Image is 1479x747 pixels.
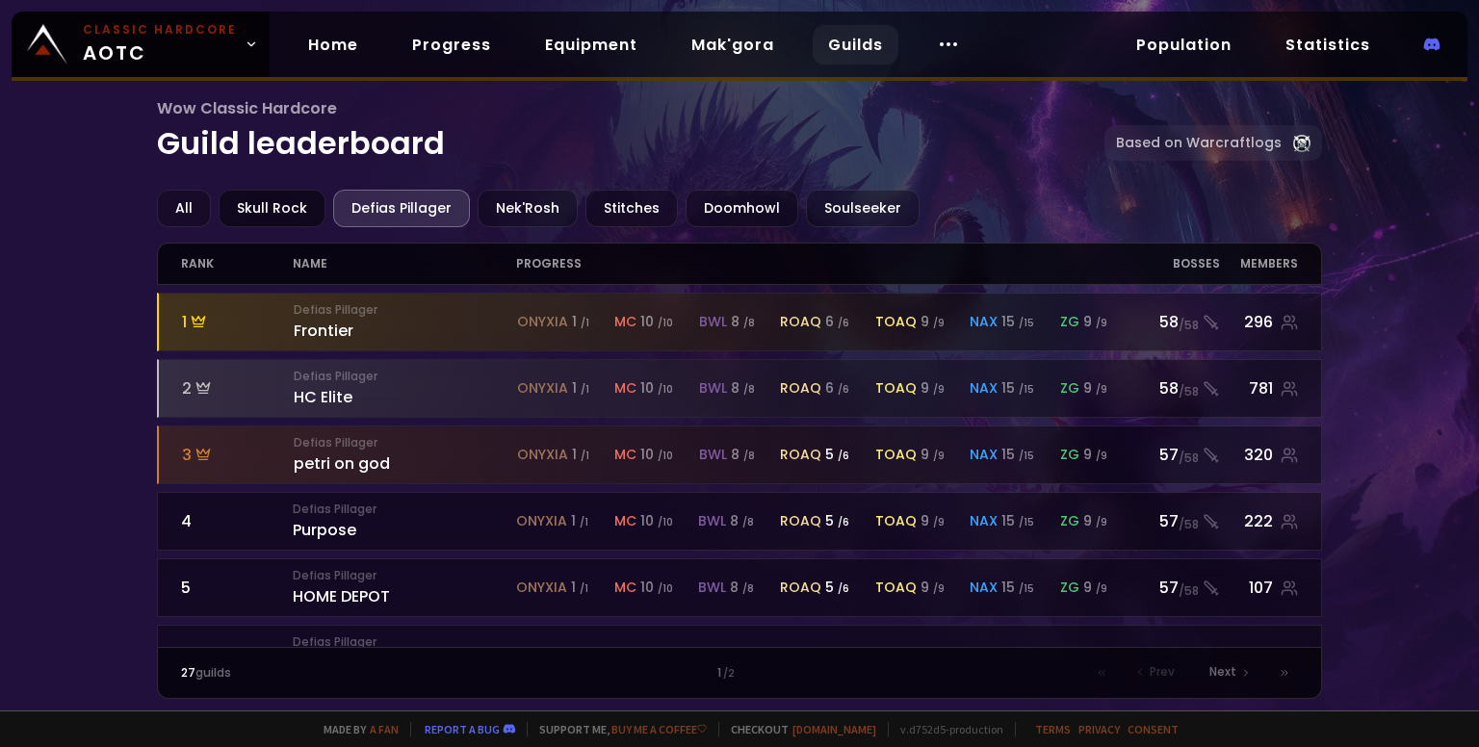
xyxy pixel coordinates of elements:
[293,244,516,284] div: name
[572,445,589,465] div: 1
[658,449,673,463] small: / 10
[875,511,917,531] span: toaq
[157,492,1322,551] a: 4Defias PillagerPurposeonyxia 1 /1mc 10 /10bwl 8 /8roaq 5 /6toaq 9 /9nax 15 /15zg 9 /957/58222
[1083,511,1107,531] div: 9
[181,576,293,600] div: 5
[921,445,945,465] div: 9
[1083,578,1107,598] div: 9
[825,511,849,531] div: 5
[219,190,325,227] div: Skull Rock
[516,578,567,598] span: onyxia
[780,445,821,465] span: roaq
[1096,515,1107,529] small: / 9
[293,633,516,675] div: TL
[780,511,821,531] span: roaq
[780,378,821,399] span: roaq
[658,581,673,596] small: / 10
[743,449,755,463] small: / 8
[1220,642,1298,666] div: 466
[676,25,790,64] a: Mak'gora
[1293,135,1310,152] img: Warcraftlog
[571,511,588,531] div: 1
[933,515,945,529] small: / 9
[1060,644,1079,664] span: zg
[614,445,636,465] span: mc
[1220,376,1298,400] div: 781
[1179,450,1199,467] small: / 58
[1130,310,1220,334] div: 58
[157,625,1322,683] a: 6Defias PillagerTLonyxia 1 /1mc 10 /10bwl 8 /8roaq 5 /6toaq 9 /9nax 10 /15zg 9 /952/58466
[1060,511,1079,531] span: zg
[743,316,755,330] small: / 8
[1001,578,1034,598] div: 15
[933,316,945,330] small: / 9
[731,445,755,465] div: 8
[970,445,998,465] span: nax
[294,434,517,451] small: Defias Pillager
[1220,244,1298,284] div: members
[611,722,707,736] a: Buy me a coffee
[1096,382,1107,397] small: / 9
[686,190,798,227] div: Doomhowl
[1128,722,1179,736] a: Consent
[312,722,399,736] span: Made by
[181,244,293,284] div: rank
[780,312,821,332] span: roaq
[718,722,876,736] span: Checkout
[1179,516,1199,533] small: / 58
[1035,722,1071,736] a: Terms
[580,515,588,529] small: / 1
[1078,722,1120,736] a: Privacy
[1060,378,1079,399] span: zg
[1096,581,1107,596] small: / 9
[1220,310,1298,334] div: 296
[585,190,678,227] div: Stitches
[1220,509,1298,533] div: 222
[921,511,945,531] div: 9
[838,382,849,397] small: / 6
[157,558,1322,617] a: 5Defias PillagerHOME DEPOTonyxia 1 /1mc 10 /10bwl 8 /8roaq 5 /6toaq 9 /9nax 15 /15zg 9 /957/58107
[517,445,568,465] span: onyxia
[571,578,588,598] div: 1
[425,722,500,736] a: Report a bug
[1096,316,1107,330] small: / 9
[1060,578,1079,598] span: zg
[742,581,754,596] small: / 8
[1130,443,1220,467] div: 57
[640,445,673,465] div: 10
[1179,582,1199,600] small: / 58
[182,310,294,334] div: 1
[699,378,727,399] span: bwl
[1083,378,1107,399] div: 9
[530,25,653,64] a: Equipment
[182,376,294,400] div: 2
[516,244,1130,284] div: progress
[1104,125,1322,161] a: Based on Warcraftlogs
[157,425,1322,484] a: 3Defias Pillagerpetri on godonyxia 1 /1mc 10 /10bwl 8 /8roaq 5 /6toaq 9 /9nax 15 /15zg 9 /957/58320
[640,511,673,531] div: 10
[743,382,755,397] small: / 8
[933,581,945,596] small: / 9
[658,316,673,330] small: / 10
[12,12,270,77] a: Classic HardcoreAOTC
[730,578,754,598] div: 8
[83,21,237,39] small: Classic Hardcore
[157,359,1322,418] a: 2Defias PillagerHC Eliteonyxia 1 /1mc 10 /10bwl 8 /8roaq 6 /6toaq 9 /9nax 15 /15zg 9 /958/58781
[742,515,754,529] small: / 8
[1060,312,1079,332] span: zg
[1130,576,1220,600] div: 57
[1001,378,1034,399] div: 15
[813,25,898,64] a: Guilds
[780,578,821,598] span: roaq
[699,445,727,465] span: bwl
[516,644,567,664] span: onyxia
[293,567,516,584] small: Defias Pillager
[921,378,945,399] div: 9
[460,664,1019,682] div: 1
[1019,316,1034,330] small: / 15
[527,722,707,736] span: Support me,
[838,449,849,463] small: / 6
[875,312,917,332] span: toaq
[1083,312,1107,332] div: 9
[1130,642,1220,666] div: 52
